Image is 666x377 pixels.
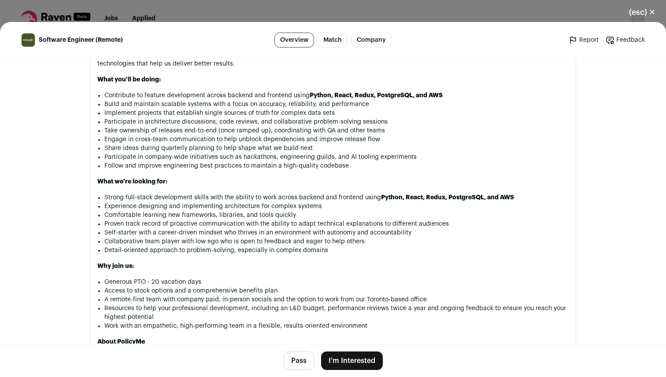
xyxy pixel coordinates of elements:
[104,220,569,228] li: Proven track record of proactive communication with the ability to adapt technical explanations t...
[318,33,348,48] a: Match
[104,295,569,304] li: A remote-first team with company paid, in-person socials and the option to work from our Toronto-...
[104,286,569,295] li: Access to stock options and a comprehensive benefits plan
[274,33,314,48] a: Overview
[104,193,569,202] li: Strong full-stack development skills with the ability to work across backend and frontend using
[39,36,123,44] span: Software Engineer (Remote)
[97,339,145,345] strong: About PolicyMe
[104,322,569,330] li: Work with an empathetic, high-performing team in a flexible, results-oriented environment
[104,278,569,286] li: Generous PTO - 20 vacation days
[97,179,167,185] strong: What we're looking for:
[310,92,443,99] strong: Python, React, Redux, PostgreSQL, and AWS
[104,228,569,237] li: Self-starter with a career-driven mindset who thrives in an environment with autonomy and account...
[104,144,569,153] li: Share ideas during quarterly planning to help shape what we build next
[381,194,514,201] strong: Python, React, Redux, PostgreSQL, and AWS
[351,33,392,48] a: Company
[284,351,314,370] button: Pass
[569,36,599,44] a: Report
[97,263,134,269] strong: Why join us:
[104,117,569,126] li: Participate in architecture discussions, code reviews, and collaborative problem-solving sessions
[104,100,569,109] li: Build and maintain scalable systems with a focus on accuracy, reliability, and performance
[104,237,569,246] li: Collaborative team player with low ego who is open to feedback and eager to help others
[22,33,35,47] img: 8f08461f69f5544a4921fd8e22f601df971b667297244e4e7f1aab3c1f4d6caf.jpg
[104,246,569,255] li: Detail-oriented approach to problem-solving, especially in complex domains
[104,109,569,117] li: Implement projects that establish single sources of truth for complex data sets
[618,3,666,22] button: Close modal
[104,153,569,161] li: Participate in company-wide initiatives such as hackathons, engineering guilds, and AI tooling ex...
[97,77,161,83] strong: What you'll be doing:
[104,202,569,211] li: Experience designing and implementing architecture for complex systems
[104,161,569,170] li: Follow and improve engineering best practices to maintain a high-quality codebase
[606,36,645,44] a: Feedback
[321,351,383,370] button: I'm Interested
[104,91,569,100] li: Contribute to feature development across backend and frontend using
[104,211,569,220] li: Comfortable learning new frameworks, libraries, and tools quickly
[104,126,569,135] li: Take ownership of releases end-to-end (once ramped up), coordinating with QA and other teams
[104,135,569,144] li: Engage in cross-team communication to help unblock dependencies and improve release flow
[104,304,569,322] li: Resources to help your professional development, including an L&D budget, performance reviews twi...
